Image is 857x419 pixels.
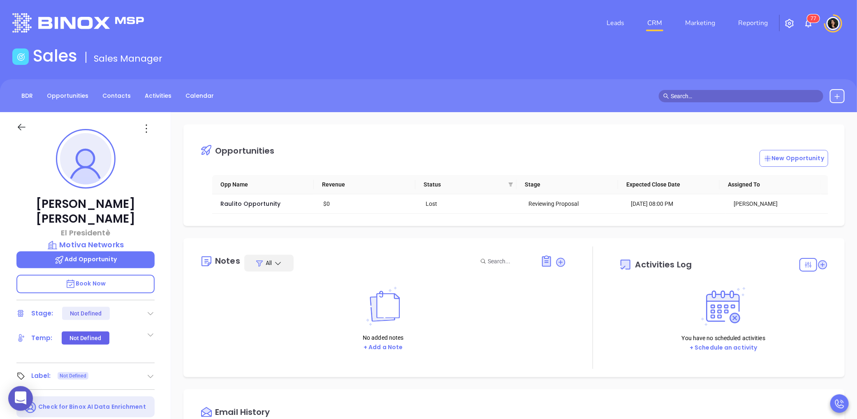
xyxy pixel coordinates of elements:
img: Notes [361,287,405,326]
a: Activities [140,89,176,103]
span: Book Now [65,279,106,288]
img: Activities [701,287,746,326]
p: Check for Binox AI Data Enrichment [38,403,146,411]
a: Marketing [682,15,718,31]
button: + Add a Note [361,343,405,352]
img: logo [12,13,144,32]
img: iconNotification [804,18,813,28]
p: No added notes [361,333,405,342]
a: Reporting [735,15,771,31]
a: BDR [16,89,38,103]
div: Temp: [31,332,53,344]
th: Assigned To [720,175,821,194]
div: Stage: [31,307,53,320]
span: filter [507,178,515,191]
div: Opportunities [215,147,274,155]
span: Activities Log [635,260,692,269]
span: Add Opportunity [54,255,117,263]
a: Calendar [181,89,219,103]
input: Search… [671,92,819,101]
h1: Sales [33,46,77,66]
a: Leads [603,15,628,31]
a: Opportunities [42,89,93,103]
span: search [663,93,669,99]
a: Contacts [97,89,136,103]
button: + Schedule an activity [687,343,760,352]
span: Not Defined [60,371,86,380]
img: user [827,17,840,30]
span: filter [508,182,513,187]
div: Reviewing Proposal [528,199,620,208]
sup: 77 [807,14,820,23]
div: Email History [215,408,270,419]
span: Status [424,180,505,189]
th: Revenue [314,175,415,194]
p: You have no scheduled activities [682,334,765,343]
p: [PERSON_NAME] [PERSON_NAME] [16,197,155,226]
p: New Opportunity [764,154,825,163]
img: Ai-Enrich-DaqCidB-.svg [23,400,37,414]
span: Sales Manager [94,52,162,65]
th: Stage [517,175,618,194]
th: Opp Name [212,175,314,194]
a: Raulito Opportunity [220,200,280,208]
span: 7 [813,16,816,21]
span: All [266,259,272,267]
div: Lost [426,199,517,208]
div: $0 [323,199,415,208]
a: Motiva Networks [16,239,155,251]
a: CRM [644,15,665,31]
img: profile-user [60,133,111,184]
input: Search... [488,257,531,266]
div: Notes [215,257,240,265]
div: Label: [31,370,51,382]
p: El Presidentè [16,227,155,238]
img: iconSetting [785,18,794,28]
th: Expected Close Date [618,175,720,194]
span: 7 [811,16,813,21]
div: [PERSON_NAME] [734,199,825,208]
div: Not Defined [69,332,101,345]
div: [DATE] 08:00 PM [631,199,723,208]
div: Not Defined [70,307,102,320]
